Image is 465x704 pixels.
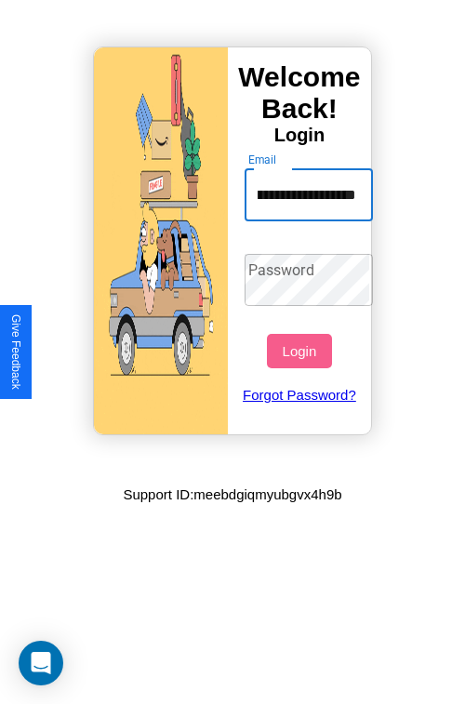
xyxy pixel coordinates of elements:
[267,334,331,368] button: Login
[228,125,371,146] h4: Login
[123,482,341,507] p: Support ID: meebdgiqmyubgvx4h9b
[94,47,228,434] img: gif
[235,368,365,421] a: Forgot Password?
[228,61,371,125] h3: Welcome Back!
[248,152,277,167] label: Email
[9,314,22,390] div: Give Feedback
[19,641,63,685] div: Open Intercom Messenger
